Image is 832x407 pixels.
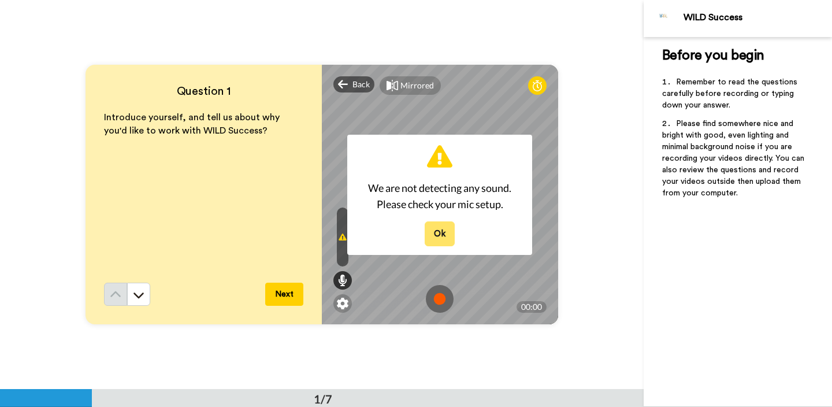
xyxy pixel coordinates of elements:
span: Introduce yourself, and tell us about why you'd like to work with WILD Success? [104,113,282,135]
div: Mirrored [400,80,434,91]
span: Please find somewhere nice and bright with good, even lighting and minimal background noise if yo... [662,120,807,197]
span: Before you begin [662,49,764,62]
span: Remember to read the questions carefully before recording or typing down your answer. [662,78,800,109]
img: ic_record_start.svg [426,285,454,313]
div: WILD Success [684,12,831,23]
div: 1/7 [295,391,351,407]
div: Back [333,76,375,92]
button: Next [265,283,303,306]
span: Please check your mic setup. [368,196,511,212]
span: Back [352,79,370,90]
div: 00:00 [517,301,547,313]
h4: Question 1 [104,83,303,99]
img: Profile Image [650,5,678,32]
span: We are not detecting any sound. [368,180,511,196]
button: Ok [425,221,455,246]
img: ic_gear.svg [337,298,348,309]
